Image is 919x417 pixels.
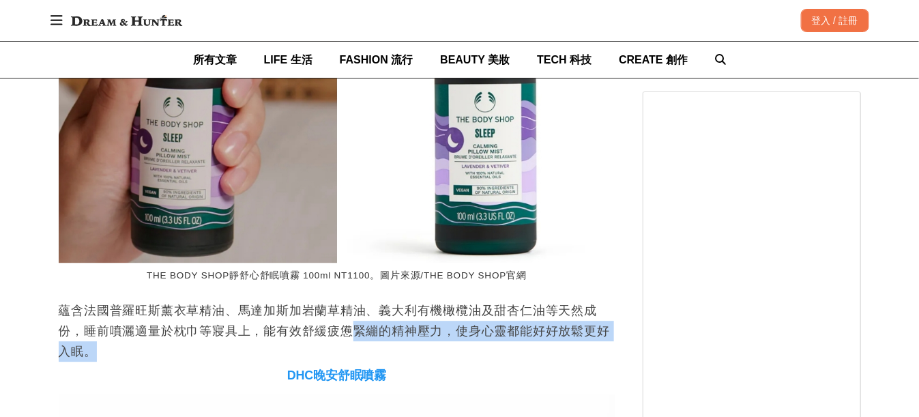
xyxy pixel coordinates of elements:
[264,54,312,66] span: LIFE 生活
[59,300,615,362] p: 蘊含法國普羅旺斯薰衣草精油、馬達加斯加岩蘭草精油、義大利有機橄欖油及甜杏仁油等天然成份，睡前噴灑適量於枕巾等寢具上，能有效舒緩疲憊緊繃的精神壓力，使身心靈都能好好放鬆更好入眠。
[340,54,413,66] span: FASHION 流行
[59,263,615,289] figcaption: THE BODY SHOP靜舒心舒眠噴霧 100ml NT1100。圖片來源/THE BODY SHOP官網
[801,9,869,32] div: 登入 / 註冊
[193,54,237,66] span: 所有文章
[287,369,386,382] span: DHC晚安舒眠噴霧
[619,42,688,78] a: CREATE 創作
[537,42,592,78] a: TECH 科技
[440,54,510,66] span: BEAUTY 美妝
[619,54,688,66] span: CREATE 創作
[193,42,237,78] a: 所有文章
[537,54,592,66] span: TECH 科技
[440,42,510,78] a: BEAUTY 美妝
[340,42,413,78] a: FASHION 流行
[64,8,189,33] img: Dream & Hunter
[264,42,312,78] a: LIFE 生活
